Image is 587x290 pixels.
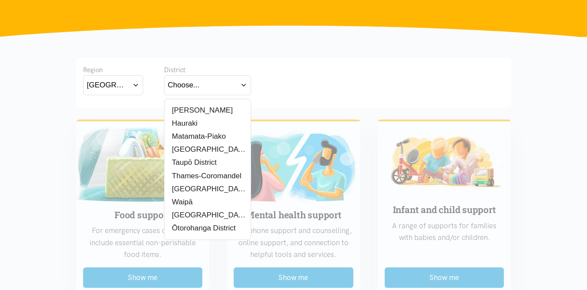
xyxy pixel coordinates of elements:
[164,65,251,75] div: District
[168,223,236,233] label: Ōtorohanga District
[168,197,194,207] label: Waipā
[168,105,233,116] label: [PERSON_NAME]
[83,65,143,75] div: Region
[168,79,200,91] div: Choose...
[164,75,251,95] button: Choose...
[168,183,247,194] label: [GEOGRAPHIC_DATA]
[168,157,217,168] label: Taupō District
[168,118,198,129] label: Hauraki
[168,210,247,220] label: [GEOGRAPHIC_DATA]
[168,131,226,142] label: Matamata-Piako
[87,79,129,91] div: [GEOGRAPHIC_DATA]
[83,75,143,95] button: [GEOGRAPHIC_DATA]
[168,170,242,181] label: Thames-Coromandel
[168,144,247,155] label: [GEOGRAPHIC_DATA]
